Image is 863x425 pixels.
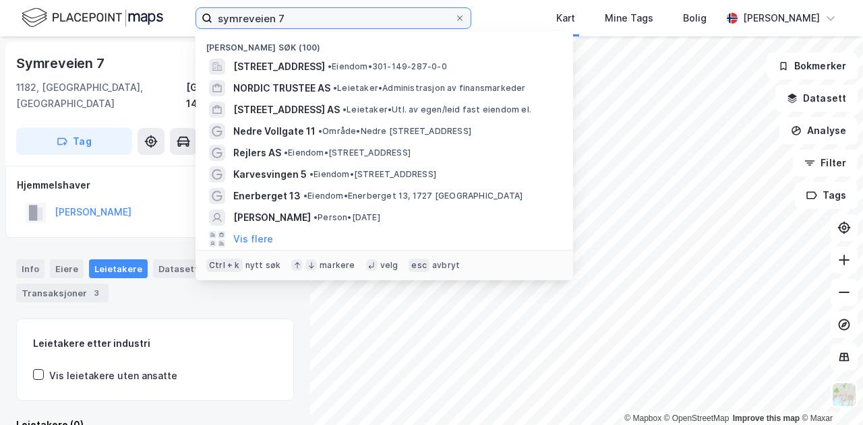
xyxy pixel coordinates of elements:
[153,259,204,278] div: Datasett
[245,260,281,271] div: nytt søk
[233,102,340,118] span: [STREET_ADDRESS] AS
[16,79,186,112] div: 1182, [GEOGRAPHIC_DATA], [GEOGRAPHIC_DATA]
[318,126,322,136] span: •
[793,150,858,176] button: Filter
[556,10,575,26] div: Kart
[775,85,858,112] button: Datasett
[314,212,318,222] span: •
[796,360,863,425] iframe: Chat Widget
[303,191,307,201] span: •
[16,284,109,302] div: Transaksjoner
[743,10,820,26] div: [PERSON_NAME]
[779,117,858,144] button: Analyse
[49,368,177,384] div: Vis leietakere uten ansatte
[90,286,103,300] div: 3
[333,83,526,94] span: Leietaker • Administrasjon av finansmarkeder
[233,209,311,226] span: [PERSON_NAME]
[233,166,307,183] span: Karvesvingen 5
[328,61,332,71] span: •
[233,231,273,247] button: Vis flere
[309,169,436,180] span: Eiendom • [STREET_ADDRESS]
[89,259,148,278] div: Leietakere
[16,53,107,74] div: Symreveien 7
[196,32,573,56] div: [PERSON_NAME] søk (100)
[233,188,301,204] span: Enerberget 13
[16,259,44,278] div: Info
[318,126,471,137] span: Område • Nedre [STREET_ADDRESS]
[320,260,355,271] div: markere
[328,61,447,72] span: Eiendom • 301-149-287-0-0
[309,169,314,179] span: •
[624,414,661,423] a: Mapbox
[343,104,531,115] span: Leietaker • Utl. av egen/leid fast eiendom el.
[333,83,337,93] span: •
[683,10,707,26] div: Bolig
[17,177,293,193] div: Hjemmelshaver
[233,59,325,75] span: [STREET_ADDRESS]
[284,148,288,158] span: •
[233,123,316,139] span: Nedre Vollgate 11
[343,104,347,115] span: •
[409,259,429,272] div: esc
[186,79,294,112] div: [GEOGRAPHIC_DATA], 149/287
[212,8,454,28] input: Søk på adresse, matrikkel, gårdeiere, leietakere eller personer
[432,260,460,271] div: avbryt
[284,148,411,158] span: Eiendom • [STREET_ADDRESS]
[233,80,330,96] span: NORDIC TRUSTEE AS
[733,414,800,423] a: Improve this map
[33,335,277,352] div: Leietakere etter industri
[16,128,132,155] button: Tag
[50,259,84,278] div: Eiere
[605,10,653,26] div: Mine Tags
[233,145,281,161] span: Rejlers AS
[767,53,858,79] button: Bokmerker
[303,191,523,201] span: Eiendom • Enerberget 13, 1727 [GEOGRAPHIC_DATA]
[664,414,730,423] a: OpenStreetMap
[380,260,398,271] div: velg
[795,182,858,209] button: Tags
[314,212,380,223] span: Person • [DATE]
[206,259,243,272] div: Ctrl + k
[22,6,163,30] img: logo.f888ab2527a4732fd821a326f86c7f29.svg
